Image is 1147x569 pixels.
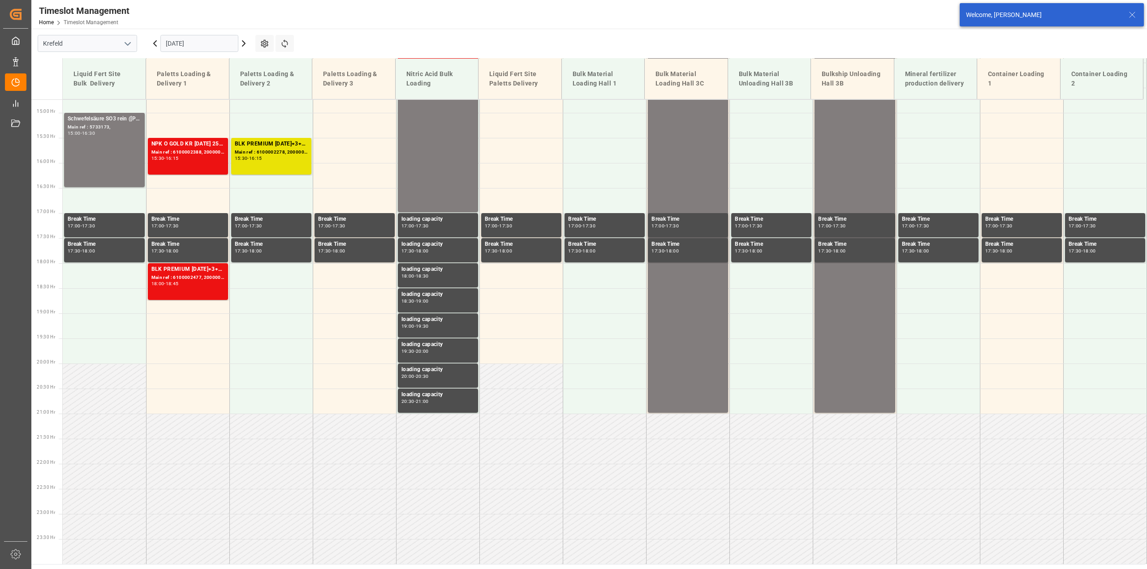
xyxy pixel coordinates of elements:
div: Container Loading 2 [1068,66,1136,92]
div: 18:00 [166,249,179,253]
div: - [831,249,832,253]
div: - [831,224,832,228]
div: - [748,249,749,253]
div: 17:00 [568,224,581,228]
div: - [581,224,582,228]
div: Break Time [485,215,558,224]
div: 20:00 [416,349,429,353]
button: open menu [121,37,134,51]
div: - [664,249,666,253]
div: 17:30 [1000,224,1013,228]
div: Break Time [818,240,891,249]
div: 18:00 [916,249,929,253]
div: 17:00 [818,224,831,228]
div: 19:00 [401,324,414,328]
div: - [998,249,999,253]
div: loading capacity [401,290,474,299]
div: 17:30 [318,249,331,253]
div: - [1082,249,1083,253]
div: - [331,224,332,228]
div: 18:00 [332,249,345,253]
div: - [247,224,249,228]
div: 18:00 [749,249,762,253]
div: Break Time [151,215,224,224]
div: - [914,224,916,228]
div: 17:30 [151,249,164,253]
div: 17:30 [735,249,748,253]
div: Nitric Acid Bulk Loading [403,66,471,92]
div: Break Time [902,240,975,249]
div: 16:15 [166,156,179,160]
span: 23:00 Hr [37,510,55,515]
span: 15:30 Hr [37,134,55,139]
div: Break Time [735,215,808,224]
div: 17:00 [68,224,81,228]
div: - [331,249,332,253]
a: Home [39,19,54,26]
div: BLK PREMIUM [DATE]+3+TE 1200kg ISPM BB [235,140,308,149]
div: 17:30 [401,249,414,253]
div: 18:00 [666,249,679,253]
div: 17:00 [401,224,414,228]
div: loading capacity [401,340,474,349]
div: - [581,249,582,253]
div: 17:30 [499,224,512,228]
div: Liquid Fert Site Paletts Delivery [486,66,554,92]
div: Break Time [985,215,1058,224]
div: Liquid Fert Site Bulk Delivery [70,66,138,92]
div: Bulk Material Unloading Hall 3B [735,66,804,92]
span: 20:30 Hr [37,385,55,389]
div: 17:30 [485,249,498,253]
div: 17:30 [1083,224,1096,228]
div: - [247,156,249,160]
div: 15:30 [235,156,248,160]
div: Schwefelsäure SO3 rein ([PERSON_NAME]) [68,115,141,124]
div: Paletts Loading & Delivery 2 [237,66,305,92]
span: 16:30 Hr [37,184,55,189]
span: 21:00 Hr [37,410,55,415]
span: 15:00 Hr [37,109,55,114]
div: 18:45 [166,282,179,286]
div: 17:30 [249,224,262,228]
div: 17:30 [916,224,929,228]
div: Break Time [568,215,641,224]
div: Break Time [568,240,641,249]
span: 17:00 Hr [37,209,55,214]
div: 17:00 [151,224,164,228]
div: BLK PREMIUM [DATE]+3+TE 600kg BBBLK PREMIUM [DATE] 25kg(x40)D,EN,PL,FNLHAK Naranja 25kg (x48) ES,... [151,265,224,274]
div: - [164,224,165,228]
span: 19:30 Hr [37,334,55,339]
div: Break Time [818,215,891,224]
div: 17:30 [582,224,595,228]
div: 17:00 [902,224,915,228]
span: 21:30 Hr [37,435,55,440]
div: 17:00 [235,224,248,228]
div: - [414,299,416,303]
span: 17:30 Hr [37,234,55,239]
div: Break Time [235,215,308,224]
div: - [247,249,249,253]
input: DD.MM.YYYY [160,35,238,52]
div: 21:00 [416,399,429,403]
div: - [498,224,499,228]
div: 17:30 [82,224,95,228]
div: - [414,249,416,253]
div: - [81,224,82,228]
div: 15:30 [151,156,164,160]
div: 17:00 [651,224,664,228]
div: 19:00 [416,299,429,303]
div: - [498,249,499,253]
div: 16:30 [82,131,95,135]
div: - [414,399,416,403]
div: 20:30 [416,374,429,378]
div: Timeslot Management [39,4,129,17]
div: Bulk Material Loading Hall 3C [652,66,720,92]
div: - [748,224,749,228]
div: 17:30 [749,224,762,228]
div: 17:30 [416,224,429,228]
div: - [664,224,666,228]
div: 18:00 [151,282,164,286]
div: 17:30 [1069,249,1082,253]
span: 16:00 Hr [37,159,55,164]
span: 23:30 Hr [37,535,55,540]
